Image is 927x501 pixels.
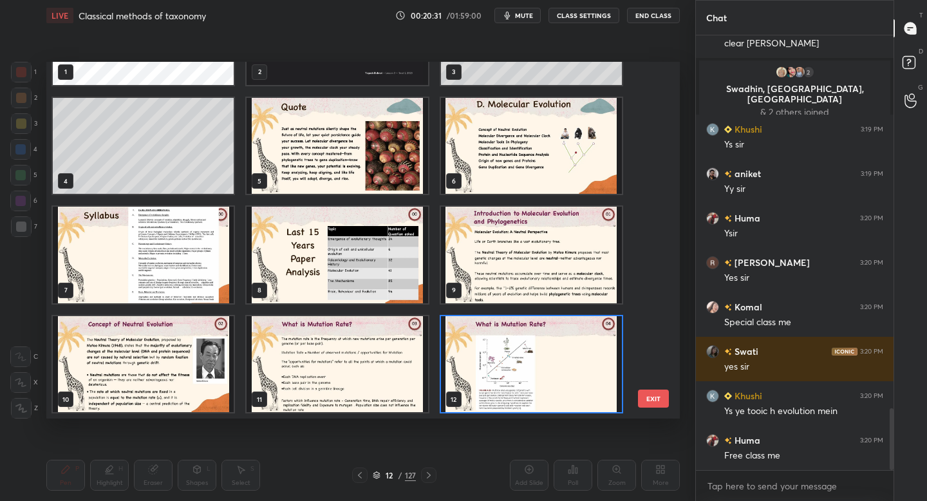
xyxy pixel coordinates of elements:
[11,216,37,237] div: 7
[638,390,669,408] button: EXIT
[247,98,427,194] img: 1756892415RQRU3T.pdf
[247,316,427,413] img: 1756892415RQRU3T.pdf
[548,8,619,23] button: CLASS SETTINGS
[732,300,762,314] h6: Komal
[724,215,732,222] img: no-rating-badge.077c3623.svg
[724,183,883,196] div: Yy sir
[11,88,37,108] div: 2
[919,10,923,20] p: T
[724,260,732,267] img: no-rating-badge.077c3623.svg
[10,346,38,367] div: C
[53,207,234,303] img: 1756892415RQRU3T.pdf
[793,66,806,79] img: 013e414568c04185aa2647aea27b2f25.jpg
[706,167,719,180] img: d927ead1100745ec8176353656eda1f8.jpg
[724,272,883,285] div: Yes sir
[724,449,883,462] div: Free class me
[724,348,732,355] img: no-rating-badge.077c3623.svg
[918,82,923,92] p: G
[860,348,883,355] div: 3:20 PM
[706,301,719,314] img: 3
[398,471,402,479] div: /
[405,469,416,481] div: 127
[724,171,732,178] img: no-rating-badge.077c3623.svg
[441,207,622,303] img: 1756892415RQRU3T.pdf
[732,389,762,402] h6: Khushi
[724,405,883,418] div: Ys ye tooic h evolution mein
[10,191,37,211] div: 6
[784,66,797,79] img: af3d589b70d7489a96cc71144134c845.jpg
[706,345,719,358] img: 6d537ac0ef394ba08aef9b07e1295d8e.jpg
[515,11,533,20] span: mute
[706,123,719,136] img: 9d26e8bb289f4565ac0c6731bcd0dc33.25209744_3
[706,256,719,269] img: 3
[706,390,719,402] img: 9d26e8bb289f4565ac0c6731bcd0dc33.25209744_3
[860,392,883,400] div: 3:20 PM
[724,138,883,151] div: Ys sir
[832,348,857,355] img: iconic-dark.1390631f.png
[860,303,883,311] div: 3:20 PM
[724,304,732,311] img: no-rating-badge.077c3623.svg
[11,398,38,419] div: Z
[860,259,883,267] div: 3:20 PM
[919,46,923,56] p: D
[46,62,657,419] div: grid
[706,212,719,225] img: e8d9dc5e2b854d8c9b559aa2dc969c96.jpg
[724,361,883,373] div: yes sir
[724,437,732,444] img: no-rating-badge.077c3623.svg
[860,437,883,444] div: 3:20 PM
[724,316,883,329] div: Special class me
[732,256,810,269] h6: [PERSON_NAME]
[724,126,732,133] img: Learner_Badge_beginner_1_8b307cf2a0.svg
[10,165,37,185] div: 5
[802,66,815,79] div: 2
[10,139,37,160] div: 4
[11,62,37,82] div: 1
[383,471,396,479] div: 12
[860,214,883,222] div: 3:20 PM
[79,10,206,22] h4: Classical methods of taxonomy
[441,316,622,413] img: 1756892415RQRU3T.pdf
[53,316,234,413] img: 1756892415RQRU3T.pdf
[707,107,883,117] p: & 2 others joined
[707,84,883,104] p: Swadhin, [GEOGRAPHIC_DATA], [GEOGRAPHIC_DATA]
[10,372,38,393] div: X
[696,1,737,35] p: Chat
[861,126,883,133] div: 3:19 PM
[861,170,883,178] div: 3:19 PM
[627,8,680,23] button: End Class
[732,345,758,358] h6: Swati
[732,211,760,225] h6: Huma
[441,98,622,194] img: 1756892415RQRU3T.pdf
[706,434,719,447] img: e8d9dc5e2b854d8c9b559aa2dc969c96.jpg
[724,26,883,50] div: Sir session k end me mera b ek doubt clear [PERSON_NAME]
[696,35,894,470] div: grid
[11,113,37,134] div: 3
[732,167,761,180] h6: aniket
[732,433,760,447] h6: Huma
[724,392,732,400] img: Learner_Badge_beginner_1_8b307cf2a0.svg
[775,66,788,79] img: cd63e0c394ec4c43902b62f911b13745.jpg
[732,122,762,136] h6: Khushi
[247,207,427,303] img: 1756892415RQRU3T.pdf
[724,227,883,240] div: Ysir
[46,8,73,23] div: LIVE
[494,8,541,23] button: mute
